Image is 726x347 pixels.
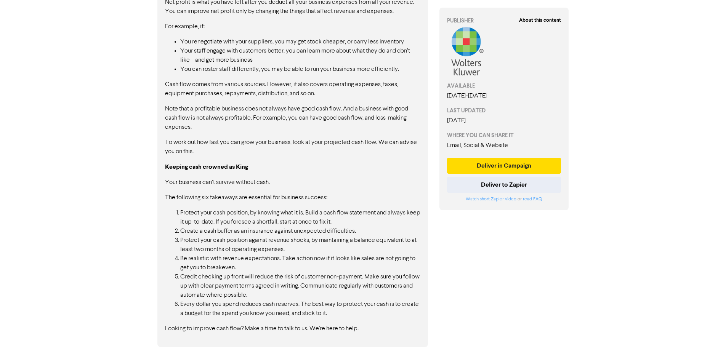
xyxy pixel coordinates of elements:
a: Watch short Zapier video [466,197,516,201]
li: Create a cash buffer as an insurance against unexpected difficulties. [180,227,420,236]
div: or [447,196,561,203]
li: Every dollar you spend reduces cash reserves. The best way to protect your cash is to create a bu... [180,300,420,318]
div: [DATE] [447,116,561,125]
div: [DATE] - [DATE] [447,91,561,101]
div: LAST UPDATED [447,107,561,115]
iframe: Chat Widget [688,310,726,347]
p: To work out how fast you can grow your business, look at your projected cash flow. We can advise ... [165,138,420,156]
p: The following six takeaways are essential for business success: [165,193,420,202]
p: Cash flow comes from various sources. However, it also covers operating expenses, taxes, equipmen... [165,80,420,98]
div: Email, Social & Website [447,141,561,150]
strong: About this content [519,17,561,23]
li: Be realistic with revenue expectations. Take action now if it looks like sales are not going to g... [180,254,420,272]
p: For example, if: [165,22,420,31]
li: Protect your cash position, by knowing what it is. Build a cash flow statement and always keep it... [180,208,420,227]
button: Deliver to Zapier [447,177,561,193]
p: Looking to improve cash flow? Make a time to talk to us. We're here to help. [165,324,420,333]
strong: Keeping cash crowned as King [165,163,248,171]
li: Protect your cash position against revenue shocks, by maintaining a balance equivalent to at leas... [180,236,420,254]
div: WHERE YOU CAN SHARE IT [447,131,561,139]
li: You renegotiate with your suppliers, you may get stock cheaper, or carry less inventory [180,37,420,46]
p: Your business can’t survive without cash. [165,178,420,187]
li: You can roster staff differently, you may be able to run your business more efficiently. [180,65,420,74]
p: Note that a profitable business does not always have good cash flow. And a business with good cas... [165,104,420,132]
div: AVAILABLE [447,82,561,90]
a: read FAQ [523,197,542,201]
li: Your staff engage with customers better, you can learn more about what they do and don’t like – a... [180,46,420,65]
li: Credit checking up front will reduce the risk of customer non-payment. Make sure you follow up wi... [180,272,420,300]
button: Deliver in Campaign [447,158,561,174]
div: PUBLISHER [447,17,561,25]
